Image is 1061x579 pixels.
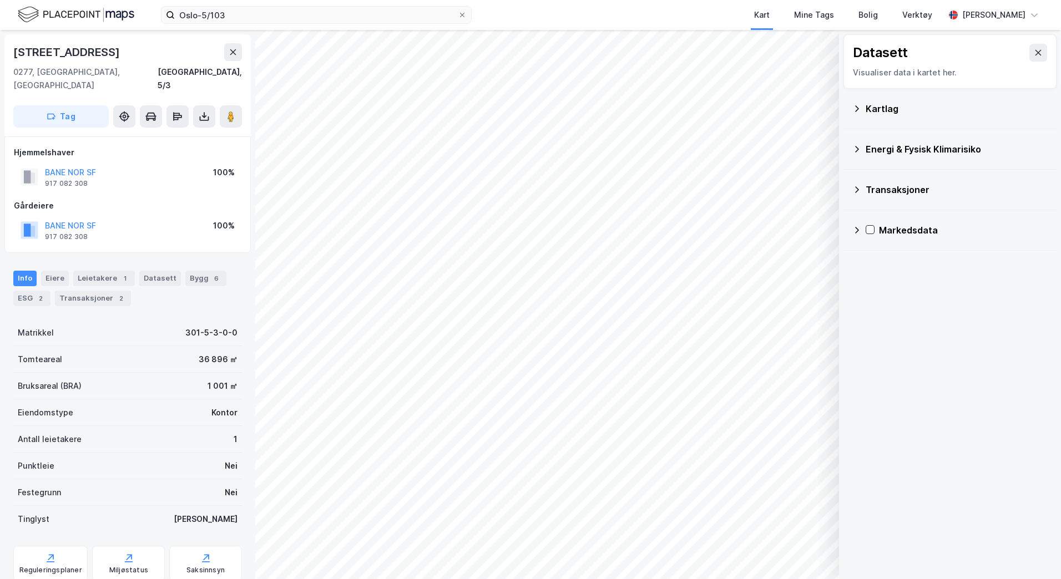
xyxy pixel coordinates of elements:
div: Kontor [211,406,238,419]
div: Transaksjoner [866,183,1048,196]
input: Søk på adresse, matrikkel, gårdeiere, leietakere eller personer [175,7,458,23]
div: Kart [754,8,770,22]
div: 2 [35,293,46,304]
div: Festegrunn [18,486,61,499]
div: Antall leietakere [18,433,82,446]
div: 301-5-3-0-0 [185,326,238,339]
div: Kartlag [866,102,1048,115]
div: [PERSON_NAME] [174,512,238,526]
div: Eiere [41,271,69,286]
div: Bygg [185,271,226,286]
div: 1 [234,433,238,446]
div: 6 [211,273,222,284]
div: Kontrollprogram for chat [1006,526,1061,579]
div: Reguleringsplaner [19,566,82,575]
div: Matrikkel [18,326,54,339]
div: Markedsdata [879,224,1048,237]
div: 100% [213,219,235,232]
button: Tag [13,105,109,128]
div: 917 082 308 [45,179,88,188]
div: Tomteareal [18,353,62,366]
img: logo.f888ab2527a4732fd821a326f86c7f29.svg [18,5,134,24]
div: 0277, [GEOGRAPHIC_DATA], [GEOGRAPHIC_DATA] [13,65,158,92]
div: Hjemmelshaver [14,146,241,159]
div: Energi & Fysisk Klimarisiko [866,143,1048,156]
div: Datasett [853,44,908,62]
div: Bolig [858,8,878,22]
div: 36 896 ㎡ [199,353,238,366]
div: Nei [225,459,238,473]
div: Visualiser data i kartet her. [853,66,1047,79]
div: Nei [225,486,238,499]
div: [GEOGRAPHIC_DATA], 5/3 [158,65,242,92]
div: Tinglyst [18,512,49,526]
div: ESG [13,291,50,306]
div: 2 [115,293,127,304]
div: Verktøy [902,8,932,22]
div: Saksinnsyn [186,566,225,575]
div: 1 [119,273,130,284]
div: 1 001 ㎡ [208,379,238,393]
div: Datasett [139,271,181,286]
div: 917 082 308 [45,232,88,241]
div: [STREET_ADDRESS] [13,43,122,61]
div: Transaksjoner [55,291,131,306]
div: Mine Tags [794,8,834,22]
div: 100% [213,166,235,179]
div: Info [13,271,37,286]
div: Punktleie [18,459,54,473]
div: Gårdeiere [14,199,241,212]
iframe: Chat Widget [1006,526,1061,579]
div: Leietakere [73,271,135,286]
div: Miljøstatus [109,566,148,575]
div: Eiendomstype [18,406,73,419]
div: Bruksareal (BRA) [18,379,82,393]
div: [PERSON_NAME] [962,8,1025,22]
